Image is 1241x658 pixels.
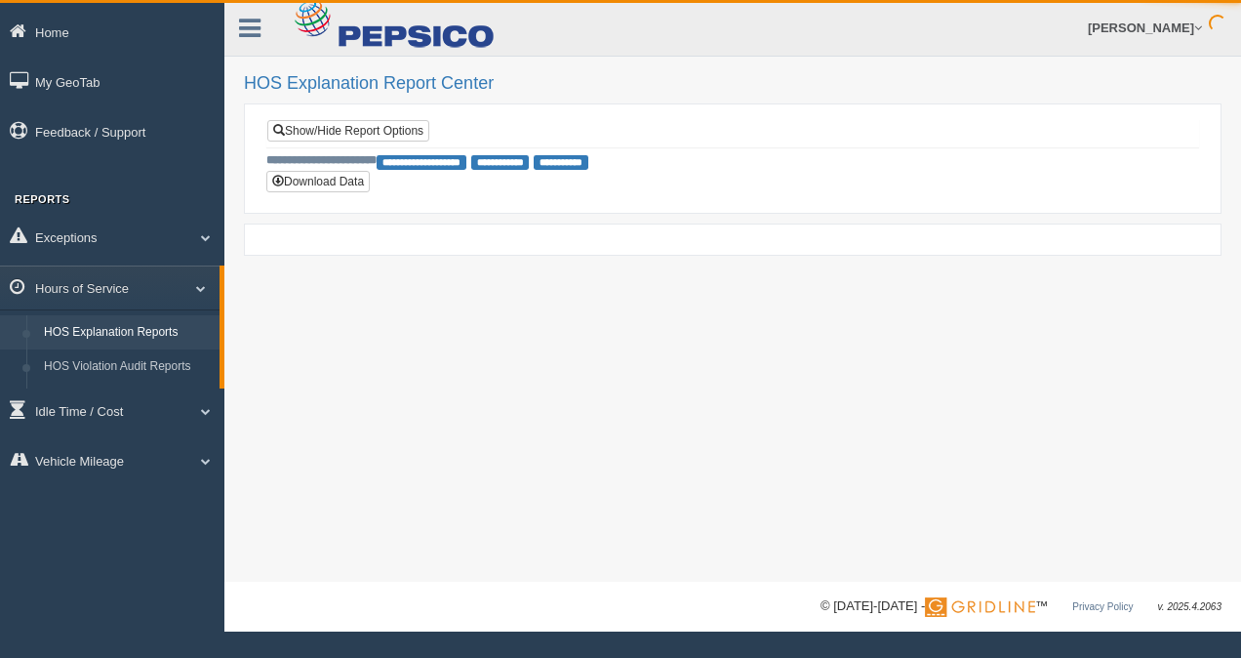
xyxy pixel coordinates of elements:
[925,597,1035,617] img: Gridline
[1072,601,1133,612] a: Privacy Policy
[266,171,370,192] button: Download Data
[35,385,220,420] a: HOS Violations
[1158,601,1221,612] span: v. 2025.4.2063
[35,315,220,350] a: HOS Explanation Reports
[821,596,1221,617] div: © [DATE]-[DATE] - ™
[35,350,220,385] a: HOS Violation Audit Reports
[267,120,429,142] a: Show/Hide Report Options
[244,74,1221,94] h2: HOS Explanation Report Center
